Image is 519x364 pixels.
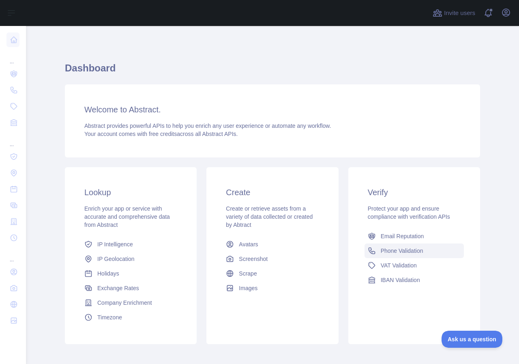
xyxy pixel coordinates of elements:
[81,252,180,266] a: IP Geolocation
[81,295,180,310] a: Company Enrichment
[223,266,322,281] a: Scrape
[84,131,238,137] span: Your account comes with across all Abstract APIs.
[239,269,257,278] span: Scrape
[239,255,268,263] span: Screenshot
[381,232,424,240] span: Email Reputation
[6,131,19,148] div: ...
[365,243,464,258] a: Phone Validation
[97,299,152,307] span: Company Enrichment
[226,187,319,198] h3: Create
[365,273,464,287] a: IBAN Validation
[97,269,119,278] span: Holidays
[365,229,464,243] a: Email Reputation
[442,331,503,348] iframe: Toggle Customer Support
[97,240,133,248] span: IP Intelligence
[444,9,475,18] span: Invite users
[6,247,19,263] div: ...
[81,237,180,252] a: IP Intelligence
[81,266,180,281] a: Holidays
[97,284,139,292] span: Exchange Rates
[223,237,322,252] a: Avatars
[239,240,258,248] span: Avatars
[97,255,135,263] span: IP Geolocation
[84,123,331,129] span: Abstract provides powerful APIs to help you enrich any user experience or automate any workflow.
[84,104,461,115] h3: Welcome to Abstract.
[65,62,480,81] h1: Dashboard
[365,258,464,273] a: VAT Validation
[431,6,477,19] button: Invite users
[149,131,177,137] span: free credits
[239,284,257,292] span: Images
[97,313,122,321] span: Timezone
[368,205,450,220] span: Protect your app and ensure compliance with verification APIs
[84,205,170,228] span: Enrich your app or service with accurate and comprehensive data from Abstract
[81,281,180,295] a: Exchange Rates
[226,205,313,228] span: Create or retrieve assets from a variety of data collected or created by Abtract
[381,261,417,269] span: VAT Validation
[6,49,19,65] div: ...
[81,310,180,325] a: Timezone
[381,276,420,284] span: IBAN Validation
[223,281,322,295] a: Images
[381,247,423,255] span: Phone Validation
[368,187,461,198] h3: Verify
[84,187,177,198] h3: Lookup
[223,252,322,266] a: Screenshot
